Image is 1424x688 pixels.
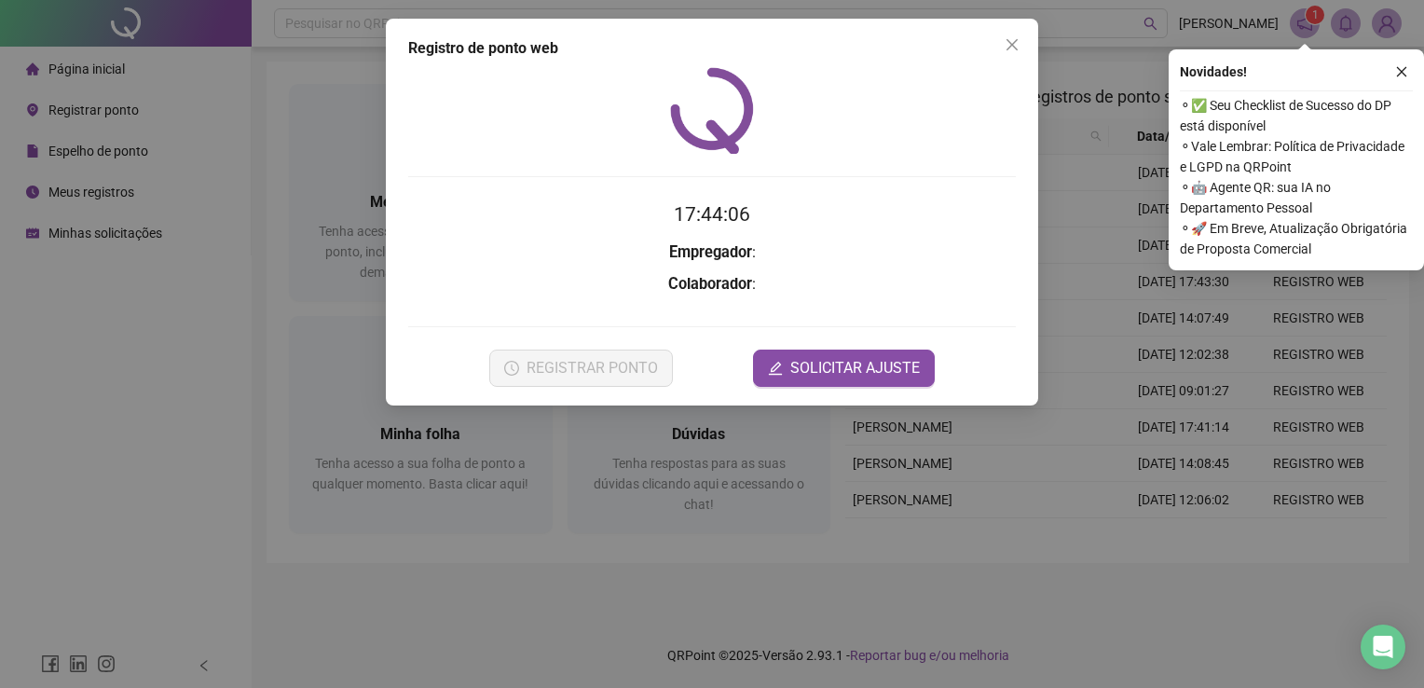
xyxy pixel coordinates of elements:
div: Registro de ponto web [408,37,1016,60]
strong: Empregador [669,243,752,261]
time: 17:44:06 [674,203,750,226]
span: Novidades ! [1180,62,1247,82]
strong: Colaborador [668,275,752,293]
h3: : [408,241,1016,265]
button: editSOLICITAR AJUSTE [753,350,935,387]
button: REGISTRAR PONTO [489,350,673,387]
div: Open Intercom Messenger [1361,625,1405,669]
button: Close [997,30,1027,60]
img: QRPoint [670,67,754,154]
span: edit [768,361,783,376]
span: close [1005,37,1020,52]
span: ⚬ 🤖 Agente QR: sua IA no Departamento Pessoal [1180,177,1413,218]
span: ⚬ Vale Lembrar: Política de Privacidade e LGPD na QRPoint [1180,136,1413,177]
span: ⚬ 🚀 Em Breve, Atualização Obrigatória de Proposta Comercial [1180,218,1413,259]
span: ⚬ ✅ Seu Checklist de Sucesso do DP está disponível [1180,95,1413,136]
h3: : [408,272,1016,296]
span: close [1395,65,1408,78]
span: SOLICITAR AJUSTE [790,357,920,379]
